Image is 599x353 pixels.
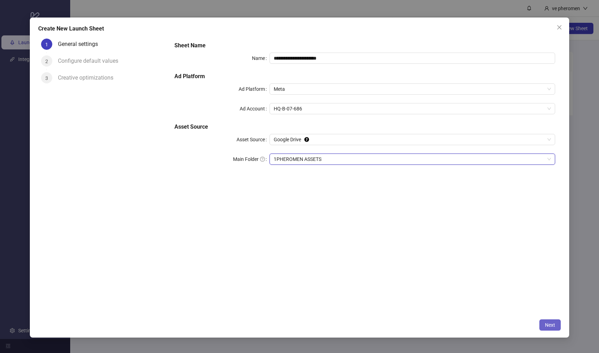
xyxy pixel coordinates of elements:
[58,39,104,50] div: General settings
[274,84,551,94] span: Meta
[174,41,555,50] h5: Sheet Name
[237,134,269,145] label: Asset Source
[38,25,560,33] div: Create New Launch Sheet
[269,53,555,64] input: Name
[539,319,561,331] button: Next
[45,42,48,47] span: 1
[274,154,551,164] span: 1PHEROMEN ASSETS
[45,75,48,81] span: 3
[274,134,551,145] span: Google Drive
[545,322,555,328] span: Next
[554,22,565,33] button: Close
[239,83,269,95] label: Ad Platform
[233,154,269,165] label: Main Folder
[252,53,269,64] label: Name
[45,59,48,64] span: 2
[557,25,562,30] span: close
[304,136,310,143] div: Tooltip anchor
[58,55,124,67] div: Configure default values
[260,157,265,162] span: question-circle
[240,103,269,114] label: Ad Account
[174,123,555,131] h5: Asset Source
[274,103,551,114] span: HQ-B-07-686
[58,72,119,83] div: Creative optimizations
[174,72,555,81] h5: Ad Platform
